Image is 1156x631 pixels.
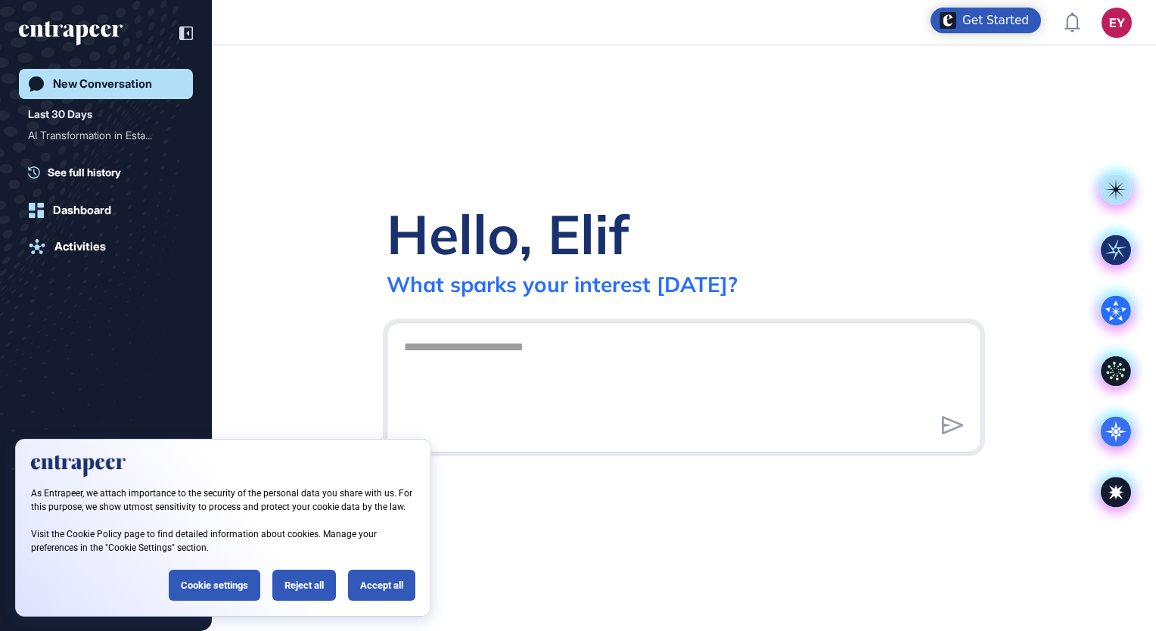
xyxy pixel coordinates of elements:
[53,77,152,91] div: New Conversation
[53,204,111,217] div: Dashboard
[28,105,92,123] div: Last 30 Days
[48,164,121,180] span: See full history
[940,12,956,29] img: launcher-image-alternative-text
[28,164,193,180] a: See full history
[28,123,184,148] div: AI Transformation in Established Companies
[19,69,193,99] a: New Conversation
[1102,8,1132,38] button: EY
[28,123,172,148] div: AI Transformation in Esta...
[962,13,1029,28] div: Get Started
[387,200,629,268] div: Hello, Elif
[387,271,738,297] div: What sparks your interest [DATE]?
[931,8,1041,33] div: Open Get Started checklist
[19,21,123,45] div: entrapeer-logo
[19,195,193,225] a: Dashboard
[54,240,106,253] div: Activities
[19,232,193,262] a: Activities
